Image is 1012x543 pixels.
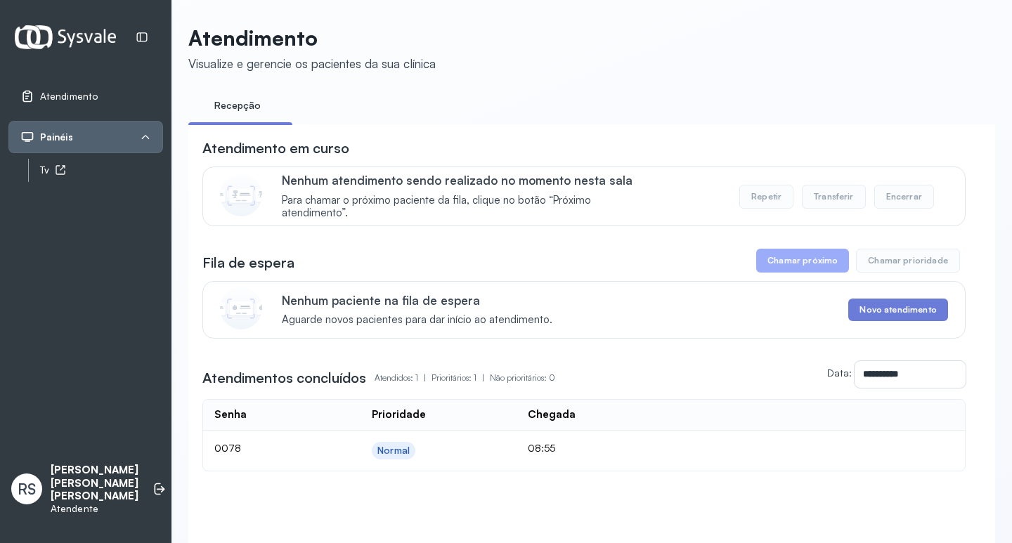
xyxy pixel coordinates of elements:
[375,368,432,388] p: Atendidos: 1
[528,442,555,454] span: 08:55
[202,253,294,273] h3: Fila de espera
[424,372,426,383] span: |
[40,131,73,143] span: Painéis
[51,464,138,503] p: [PERSON_NAME] [PERSON_NAME] [PERSON_NAME]
[372,408,426,421] div: Prioridade
[40,164,163,176] div: Tv
[848,299,947,321] button: Novo atendimento
[214,408,247,421] div: Senha
[802,185,866,209] button: Transferir
[51,503,138,515] p: Atendente
[490,368,555,388] p: Não prioritários: 0
[282,173,654,188] p: Nenhum atendimento sendo realizado no momento nesta sala
[528,408,576,421] div: Chegada
[282,313,552,327] span: Aguarde novos pacientes para dar início ao atendimento.
[827,367,852,379] label: Data:
[220,174,262,216] img: Imagem de CalloutCard
[739,185,793,209] button: Repetir
[188,25,436,51] p: Atendimento
[188,94,287,117] a: Recepção
[756,249,849,273] button: Chamar próximo
[18,480,36,498] span: RS
[220,287,262,329] img: Imagem de CalloutCard
[482,372,484,383] span: |
[856,249,960,273] button: Chamar prioridade
[188,56,436,71] div: Visualize e gerencie os pacientes da sua clínica
[20,89,151,103] a: Atendimento
[214,442,241,454] span: 0078
[377,445,410,457] div: Normal
[432,368,490,388] p: Prioritários: 1
[282,293,552,308] p: Nenhum paciente na fila de espera
[40,91,98,103] span: Atendimento
[874,185,934,209] button: Encerrar
[40,162,163,179] a: Tv
[15,25,116,48] img: Logotipo do estabelecimento
[202,368,366,388] h3: Atendimentos concluídos
[282,194,654,221] span: Para chamar o próximo paciente da fila, clique no botão “Próximo atendimento”.
[202,138,349,158] h3: Atendimento em curso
